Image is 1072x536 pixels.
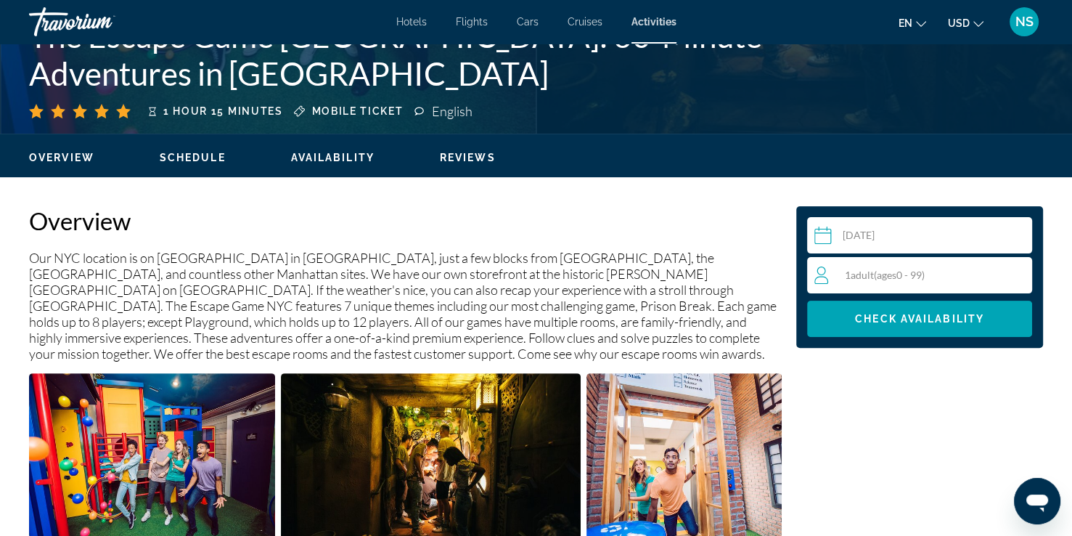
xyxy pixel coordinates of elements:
[163,105,283,117] span: 1 hour 15 minutes
[517,16,539,28] a: Cars
[396,16,427,28] a: Hotels
[29,3,174,41] a: Travorium
[29,17,811,92] h1: The Escape Game [GEOGRAPHIC_DATA]: 60-Minute Adventures in [GEOGRAPHIC_DATA]
[899,17,912,29] span: en
[29,152,94,163] span: Overview
[29,151,94,164] button: Overview
[440,151,496,164] button: Reviews
[160,152,226,163] span: Schedule
[877,269,896,281] span: ages
[899,12,926,33] button: Change language
[845,269,925,281] span: 1
[312,105,404,117] span: Mobile ticket
[291,152,375,163] span: Availability
[440,152,496,163] span: Reviews
[456,16,488,28] a: Flights
[160,151,226,164] button: Schedule
[948,12,983,33] button: Change currency
[807,257,1032,293] button: Travelers: 1 adult, 0 children
[1015,15,1034,29] span: NS
[948,17,970,29] span: USD
[29,206,782,235] h2: Overview
[1014,478,1060,524] iframe: Button to launch messaging window
[432,103,476,119] div: English
[851,269,874,281] span: Adult
[855,313,984,325] span: Check Availability
[631,16,676,28] a: Activities
[291,151,375,164] button: Availability
[807,301,1032,337] button: Check Availability
[1005,7,1043,37] button: User Menu
[568,16,602,28] a: Cruises
[874,269,925,281] span: ( 0 - 99)
[29,250,782,362] p: Our NYC location is on [GEOGRAPHIC_DATA] in [GEOGRAPHIC_DATA], just a few blocks from [GEOGRAPHIC...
